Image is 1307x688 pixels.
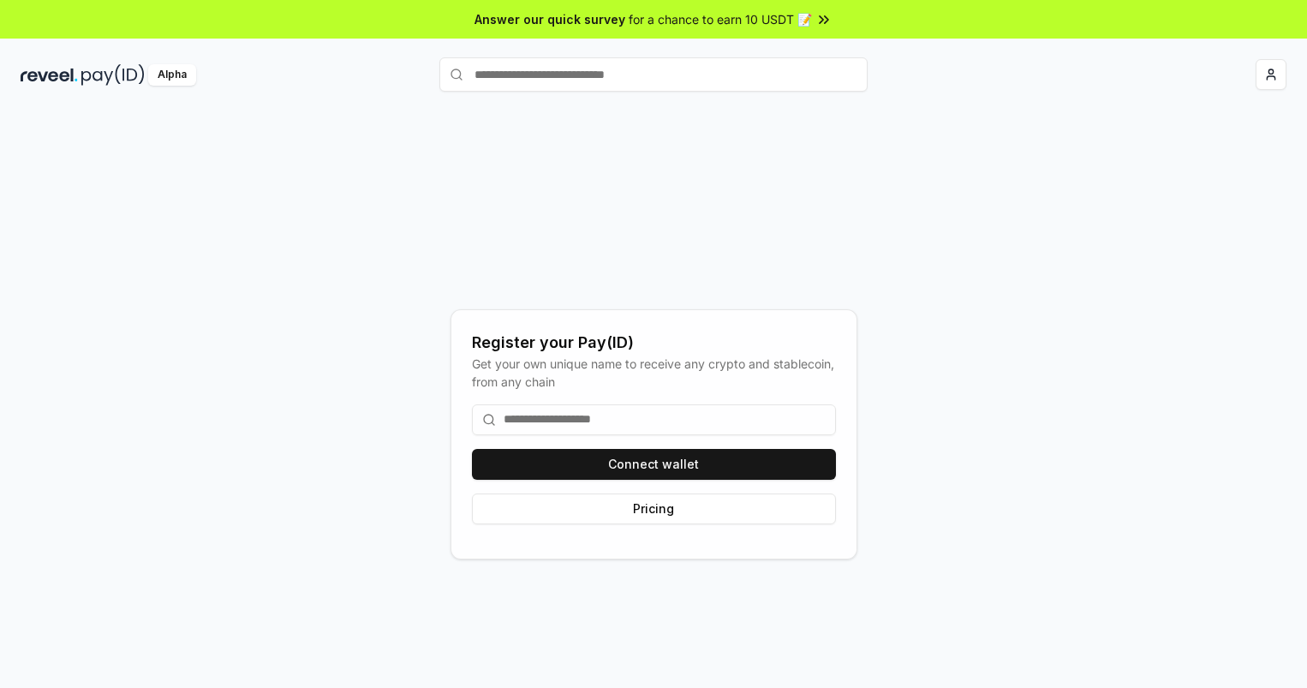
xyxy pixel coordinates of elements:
span: for a chance to earn 10 USDT 📝 [629,10,812,28]
button: Pricing [472,494,836,524]
div: Alpha [148,64,196,86]
button: Connect wallet [472,449,836,480]
span: Answer our quick survey [474,10,625,28]
div: Register your Pay(ID) [472,331,836,355]
img: reveel_dark [21,64,78,86]
div: Get your own unique name to receive any crypto and stablecoin, from any chain [472,355,836,391]
img: pay_id [81,64,145,86]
